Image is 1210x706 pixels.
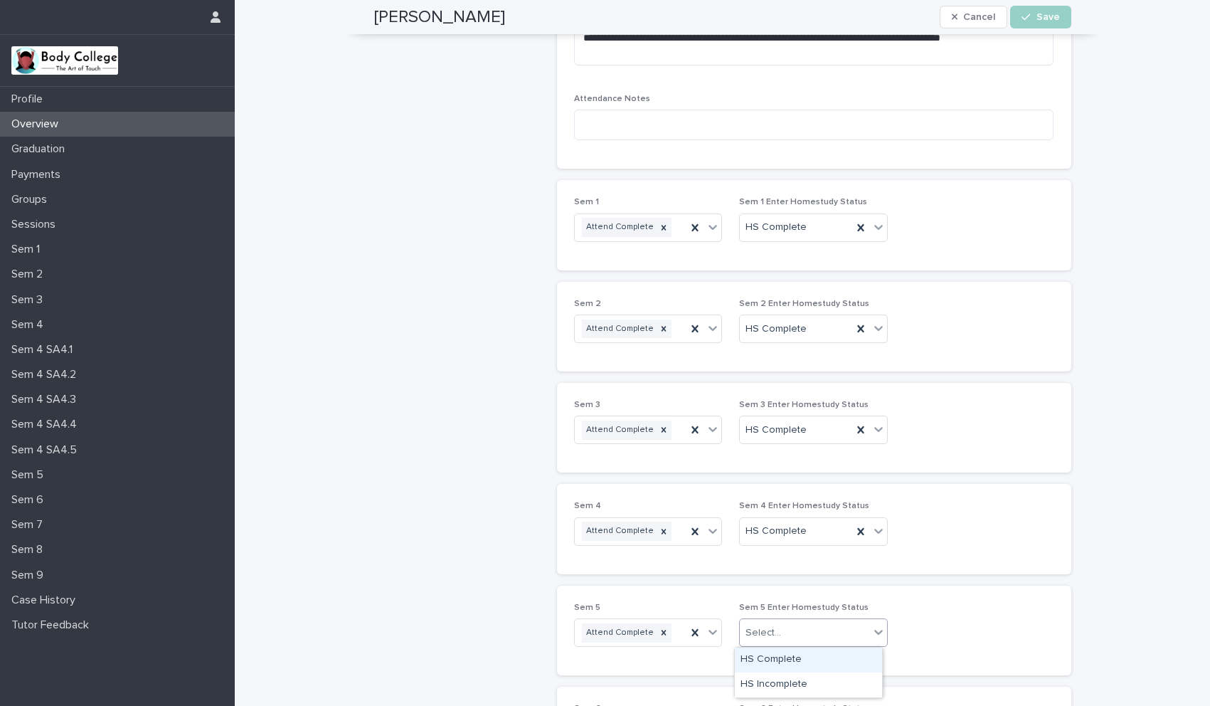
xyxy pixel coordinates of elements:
span: HS Complete [745,423,807,438]
p: Sem 6 [6,493,55,507]
div: HS Complete [735,648,882,673]
div: Attend Complete [582,522,656,541]
span: HS Complete [745,220,807,235]
p: Sessions [6,218,67,231]
span: Sem 3 [574,401,600,409]
p: Tutor Feedback [6,618,100,632]
p: Groups [6,193,58,206]
p: Graduation [6,142,76,156]
span: Sem 5 [574,604,600,612]
div: Attend Complete [582,218,656,237]
span: Sem 4 [574,502,601,510]
div: Select... [745,626,781,641]
p: Overview [6,117,70,131]
p: Payments [6,168,72,181]
p: Sem 7 [6,518,54,532]
p: Sem 4 SA4.1 [6,343,84,357]
span: Sem 3 Enter Homestudy Status [739,401,869,409]
span: Save [1036,12,1060,22]
p: Profile [6,93,54,106]
div: Attend Complete [582,320,656,339]
img: xvtzy2PTuGgGH0xbwGb2 [11,46,118,75]
p: Sem 4 SA4.4 [6,418,88,431]
p: Sem 4 SA4.5 [6,443,88,457]
span: Sem 2 Enter Homestudy Status [739,300,869,308]
span: HS Complete [745,322,807,337]
p: Sem 4 SA4.3 [6,393,87,406]
p: Sem 2 [6,268,54,281]
p: Sem 8 [6,543,54,557]
p: Sem 1 [6,243,51,256]
div: HS Incomplete [735,673,882,697]
span: Sem 5 Enter Homestudy Status [739,604,869,612]
span: HS Complete [745,524,807,539]
span: Sem 1 Enter Homestudy Status [739,198,867,206]
div: Attend Complete [582,421,656,440]
p: Case History [6,594,87,607]
p: Sem 9 [6,569,55,582]
p: Sem 3 [6,293,54,307]
div: Attend Complete [582,623,656,643]
button: Save [1010,6,1071,28]
button: Cancel [940,6,1008,28]
span: Sem 2 [574,300,601,308]
h2: [PERSON_NAME] [374,7,505,28]
p: Sem 4 [6,318,55,332]
span: Sem 1 [574,198,599,206]
span: Attendance Notes [574,95,650,103]
span: Sem 4 Enter Homestudy Status [739,502,869,510]
span: Cancel [963,12,995,22]
p: Sem 4 SA4.2 [6,368,87,381]
p: Sem 5 [6,468,55,482]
